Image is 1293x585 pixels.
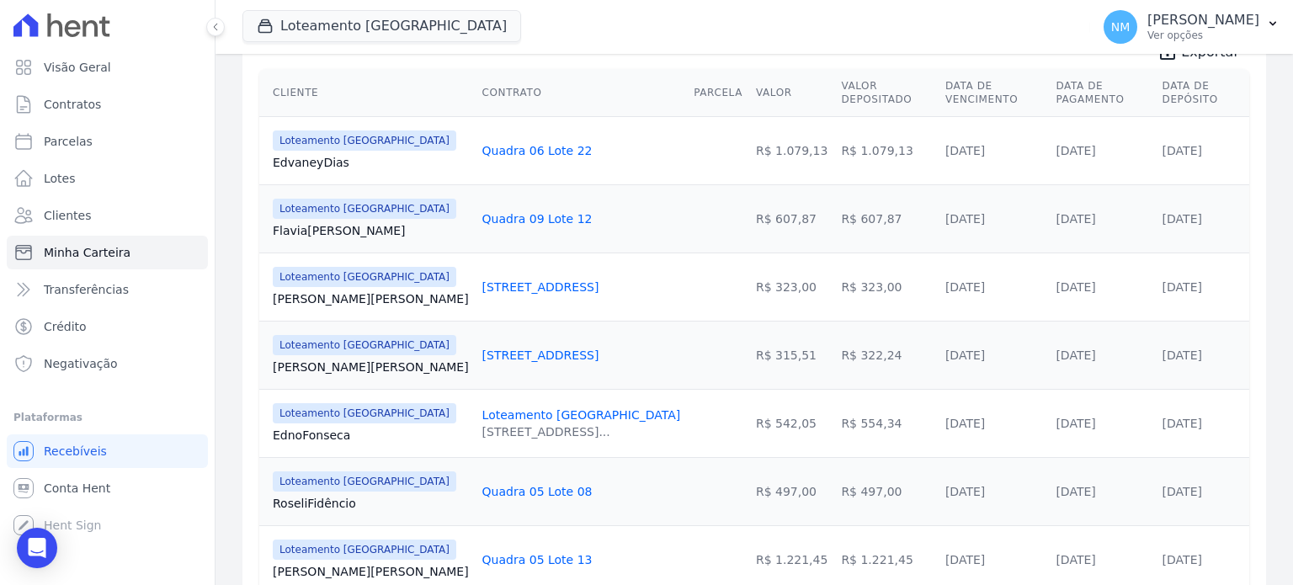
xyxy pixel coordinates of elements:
a: Visão Geral [7,51,208,84]
a: [PERSON_NAME][PERSON_NAME] [273,563,469,580]
a: [DATE] [1056,212,1095,226]
th: Data de Vencimento [939,69,1050,117]
span: Loteamento [GEOGRAPHIC_DATA] [273,403,456,423]
a: [DATE] [945,348,985,362]
th: Contrato [476,69,688,117]
p: Ver opções [1147,29,1259,42]
a: Quadra 05 Lote 08 [482,485,593,498]
a: [DATE] [1056,553,1095,566]
a: Quadra 05 Lote 13 [482,553,593,566]
th: Data de Pagamento [1049,69,1155,117]
a: Transferências [7,273,208,306]
div: Plataformas [13,407,201,428]
td: R$ 497,00 [834,457,939,525]
a: [STREET_ADDRESS] [482,348,599,362]
a: Minha Carteira [7,236,208,269]
a: Quadra 06 Lote 22 [482,144,593,157]
a: [DATE] [1163,485,1202,498]
a: Crédito [7,310,208,343]
a: Negativação [7,347,208,380]
div: [STREET_ADDRESS]... [482,423,681,440]
th: Parcela [687,69,749,117]
a: [DATE] [945,553,985,566]
a: [DATE] [1056,144,1095,157]
a: [DATE] [1163,280,1202,294]
a: [DATE] [945,280,985,294]
span: Transferências [44,281,129,298]
a: [PERSON_NAME][PERSON_NAME] [273,290,469,307]
td: R$ 323,00 [749,253,834,321]
span: Loteamento [GEOGRAPHIC_DATA] [273,335,456,355]
td: R$ 1.079,13 [749,116,834,184]
span: Conta Hent [44,480,110,497]
a: Lotes [7,162,208,195]
p: [PERSON_NAME] [1147,12,1259,29]
span: Recebíveis [44,443,107,460]
span: Minha Carteira [44,244,130,261]
a: [DATE] [1056,485,1095,498]
span: Loteamento [GEOGRAPHIC_DATA] [273,471,456,492]
th: Valor Depositado [834,69,939,117]
th: Cliente [259,69,476,117]
a: [DATE] [945,485,985,498]
th: Data de Depósito [1156,69,1249,117]
td: R$ 1.079,13 [834,116,939,184]
a: Parcelas [7,125,208,158]
button: NM [PERSON_NAME] Ver opções [1090,3,1293,51]
a: [DATE] [1163,348,1202,362]
a: EdvaneyDias [273,154,469,171]
td: R$ 542,05 [749,389,834,457]
span: Loteamento [GEOGRAPHIC_DATA] [273,267,456,287]
a: [DATE] [1056,280,1095,294]
span: Loteamento [GEOGRAPHIC_DATA] [273,199,456,219]
td: R$ 607,87 [834,184,939,253]
a: [DATE] [945,417,985,430]
span: Loteamento [GEOGRAPHIC_DATA] [273,130,456,151]
a: [DATE] [945,212,985,226]
th: Valor [749,69,834,117]
a: RoseliFidêncio [273,495,469,512]
span: NM [1111,21,1131,33]
a: Flavia[PERSON_NAME] [273,222,469,239]
a: Conta Hent [7,471,208,505]
td: R$ 607,87 [749,184,834,253]
span: Contratos [44,96,101,113]
td: R$ 323,00 [834,253,939,321]
a: Recebíveis [7,434,208,468]
a: [DATE] [1163,553,1202,566]
a: Clientes [7,199,208,232]
span: Visão Geral [44,59,111,76]
button: Loteamento [GEOGRAPHIC_DATA] [242,10,521,42]
a: [DATE] [945,144,985,157]
span: Negativação [44,355,118,372]
span: Parcelas [44,133,93,150]
a: [DATE] [1056,417,1095,430]
td: R$ 554,34 [834,389,939,457]
a: [DATE] [1163,417,1202,430]
div: Open Intercom Messenger [17,528,57,568]
a: EdnoFonseca [273,427,469,444]
a: [DATE] [1056,348,1095,362]
td: R$ 315,51 [749,321,834,389]
span: Lotes [44,170,76,187]
span: Crédito [44,318,87,335]
a: [PERSON_NAME][PERSON_NAME] [273,359,469,375]
a: [DATE] [1163,212,1202,226]
td: R$ 322,24 [834,321,939,389]
a: [DATE] [1163,144,1202,157]
a: Contratos [7,88,208,121]
a: Quadra 09 Lote 12 [482,212,593,226]
td: R$ 497,00 [749,457,834,525]
span: Loteamento [GEOGRAPHIC_DATA] [273,540,456,560]
a: [STREET_ADDRESS] [482,280,599,294]
a: Loteamento [GEOGRAPHIC_DATA] [482,408,681,422]
span: Clientes [44,207,91,224]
